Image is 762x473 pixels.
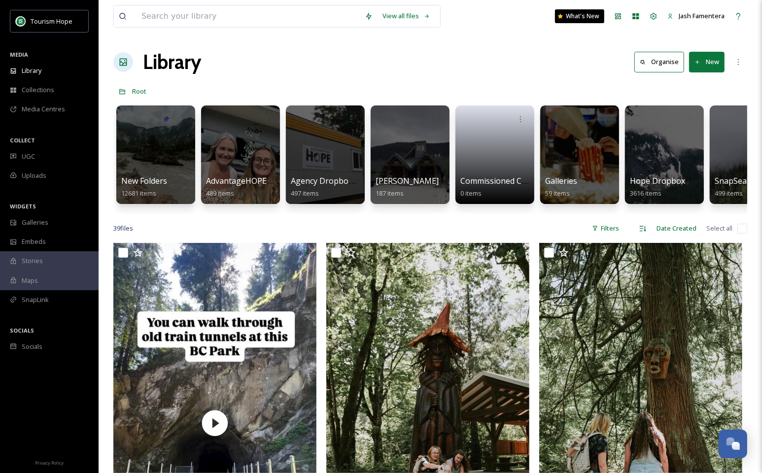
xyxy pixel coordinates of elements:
[22,171,46,180] span: Uploads
[662,6,729,26] a: Jash Famentera
[652,219,701,238] div: Date Created
[378,6,435,26] a: View all files
[22,237,46,246] span: Embeds
[22,256,43,266] span: Stories
[10,136,35,144] span: COLLECT
[143,47,201,77] a: Library
[121,189,156,198] span: 12681 items
[545,175,577,186] span: Galleries
[22,152,35,161] span: UGC
[35,460,64,466] span: Privacy Policy
[291,189,319,198] span: 497 items
[460,189,482,198] span: 0 items
[545,189,570,198] span: 59 items
[113,224,133,233] span: 39 file s
[630,176,685,198] a: Hope Dropbox3616 items
[376,176,439,198] a: [PERSON_NAME]187 items
[206,175,313,186] span: AdvantageHOPE Image Bank
[376,189,404,198] span: 187 items
[206,189,234,198] span: 489 items
[291,176,379,198] a: Agency Dropbox Assets497 items
[22,85,54,95] span: Collections
[376,175,439,186] span: [PERSON_NAME]
[706,224,732,233] span: Select all
[555,9,604,23] a: What's New
[545,176,577,198] a: Galleries59 items
[137,5,360,27] input: Search your library
[291,175,379,186] span: Agency Dropbox Assets
[121,175,167,186] span: New Folders
[10,51,28,58] span: MEDIA
[22,218,48,227] span: Galleries
[460,175,547,186] span: Commissioned Content
[689,52,725,72] button: New
[132,85,146,97] a: Root
[22,104,65,114] span: Media Centres
[630,175,685,186] span: Hope Dropbox
[22,66,41,75] span: Library
[634,52,684,72] button: Organise
[132,87,146,96] span: Root
[35,456,64,468] a: Privacy Policy
[10,327,34,334] span: SOCIALS
[16,16,26,26] img: logo.png
[460,176,547,198] a: Commissioned Content0 items
[22,342,42,351] span: Socials
[630,189,661,198] span: 3616 items
[121,176,167,198] a: New Folders12681 items
[22,276,38,285] span: Maps
[679,11,725,20] span: Jash Famentera
[22,295,49,304] span: SnapLink
[719,430,747,458] button: Open Chat
[10,203,36,210] span: WIDGETS
[715,189,743,198] span: 499 items
[31,17,72,26] span: Tourism Hope
[206,176,313,198] a: AdvantageHOPE Image Bank489 items
[587,219,624,238] div: Filters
